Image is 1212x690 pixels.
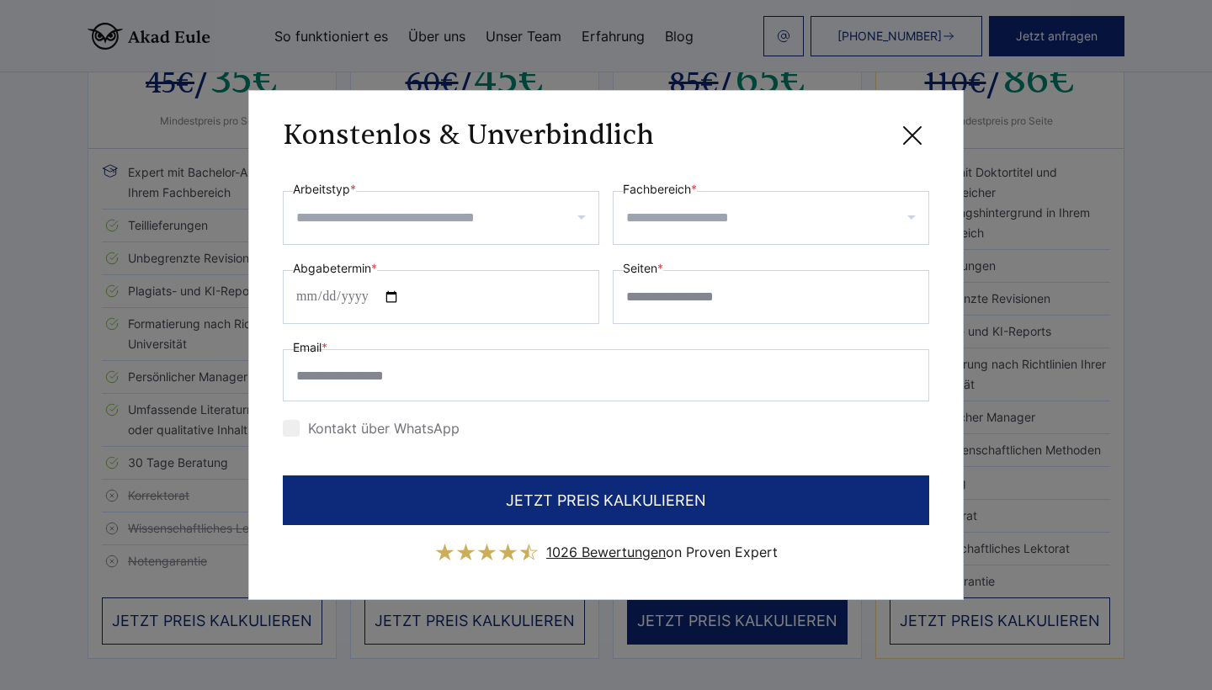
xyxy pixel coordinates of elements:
[623,258,663,279] label: Seiten
[283,475,929,525] button: JETZT PREIS KALKULIEREN
[546,544,666,560] span: 1026 Bewertungen
[623,179,697,199] label: Fachbereich
[293,179,356,199] label: Arbeitstyp
[293,258,377,279] label: Abgabetermin
[283,420,460,437] label: Kontakt über WhatsApp
[293,337,327,358] label: Email
[283,119,654,152] h3: Konstenlos & Unverbindlich
[546,539,778,565] div: on Proven Expert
